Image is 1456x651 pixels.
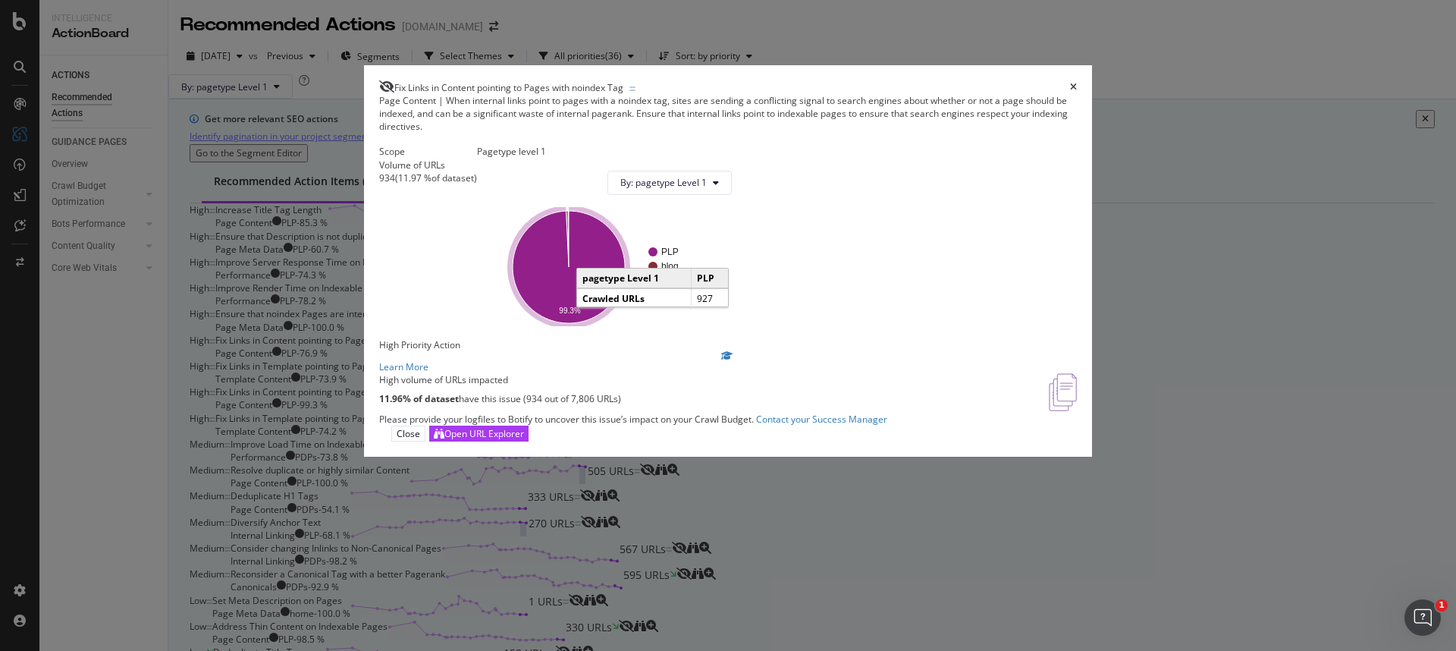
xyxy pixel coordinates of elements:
span: | [438,94,444,107]
span: 1 [1436,599,1448,612]
text: PLP [661,247,679,257]
div: 934 [379,171,395,184]
img: Equal [629,86,635,91]
div: When internal links point to pages with a noindex tag, sites are sending a conflicting signal to ... [379,94,1077,133]
div: Open URL Explorer [444,427,524,440]
div: ( 11.97 % of dataset ) [395,171,477,184]
span: High Priority Action [379,338,460,351]
div: High volume of URLs impacted [379,373,621,386]
span: Page Content [379,94,436,107]
span: By: pagetype Level 1 [620,176,707,189]
a: Learn More [379,351,1077,373]
strong: 11.96% of dataset [379,392,459,405]
iframe: Intercom live chat [1404,599,1441,636]
div: Please provide your logfiles to Botify to uncover this issue’s impact on your Crawl Budget. [379,413,1077,426]
span: Fix Links in Content pointing to Pages with noindex Tag [394,81,623,94]
div: modal [364,65,1092,458]
div: Pagetype level 1 [477,145,744,158]
svg: A chart. [489,207,732,326]
div: Volume of URLs [379,159,477,171]
div: Learn More [379,360,1077,373]
div: Close [397,427,420,440]
text: Other [661,275,684,286]
div: Scope [379,145,477,158]
button: Close [391,426,425,442]
img: e5DMFwAAAABJRU5ErkJggg== [1049,373,1077,411]
button: Open URL Explorer [429,426,529,442]
button: By: pagetype Level 1 [607,171,732,195]
div: times [1070,80,1077,94]
div: eye-slash [379,80,394,93]
text: blog [661,261,679,272]
p: have this issue (934 out of 7,806 URLs) [379,392,621,405]
a: Contact your Success Manager [754,413,887,426]
text: 99.3% [559,306,580,314]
